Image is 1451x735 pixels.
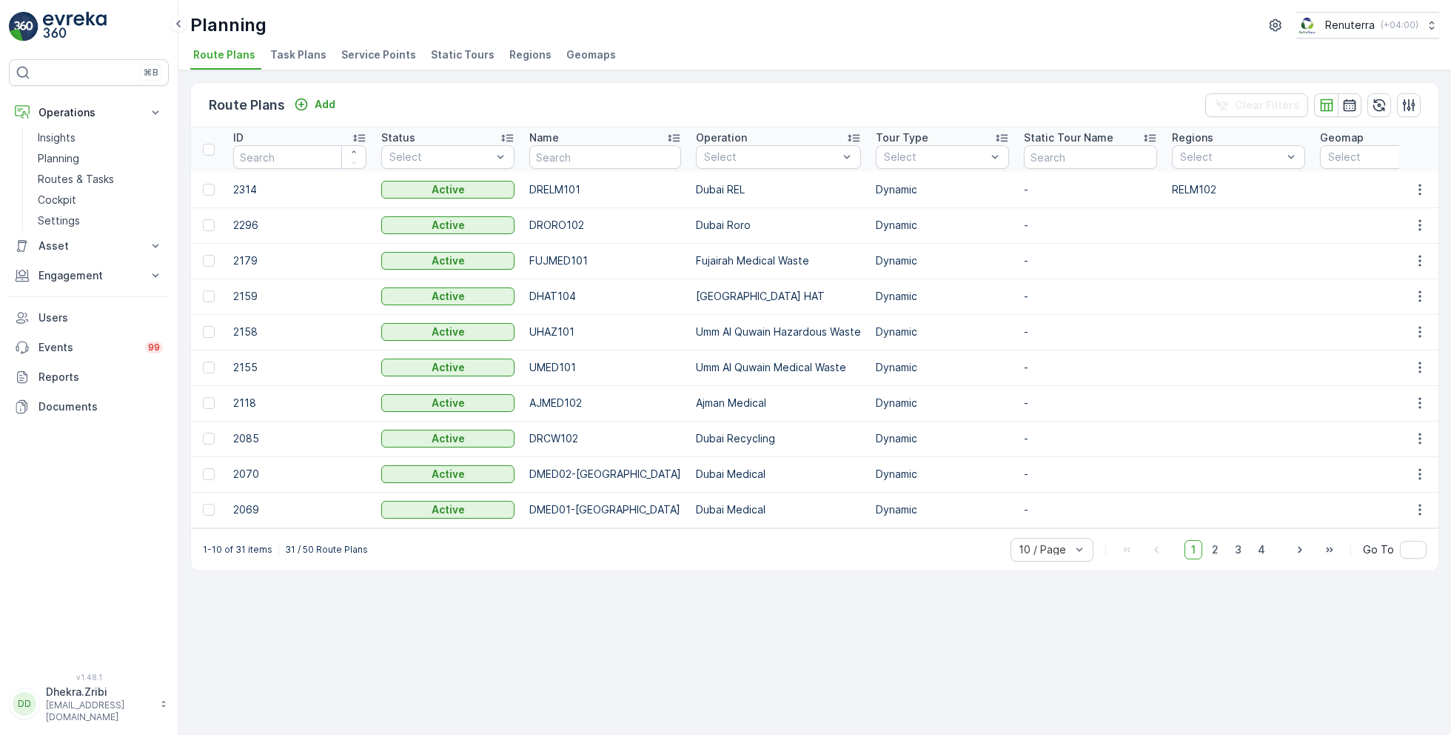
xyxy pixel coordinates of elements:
[9,392,169,422] a: Documents
[884,150,986,164] p: Select
[688,207,868,243] td: Dubai Roro
[381,287,515,305] button: Active
[203,326,215,338] div: Toggle Row Selected
[566,47,616,62] span: Geomaps
[9,231,169,261] button: Asset
[509,47,552,62] span: Regions
[688,385,868,421] td: Ajman Medical
[1381,19,1418,31] p: ( +04:00 )
[38,310,163,325] p: Users
[203,433,215,445] div: Toggle Row Selected
[1024,145,1157,169] input: Search
[193,47,255,62] span: Route Plans
[13,692,36,716] div: DD
[432,502,465,517] p: Active
[1184,540,1202,559] span: 1
[46,685,153,699] p: Dhekra.Zribi
[381,501,515,519] button: Active
[1180,150,1282,164] p: Select
[432,360,465,375] p: Active
[226,172,374,207] td: 2314
[381,130,415,145] p: Status
[522,456,688,492] td: DMED02-[GEOGRAPHIC_DATA]
[868,456,1016,492] td: Dynamic
[522,243,688,279] td: FUJMED101
[868,492,1016,528] td: Dynamic
[704,150,838,164] p: Select
[9,98,169,127] button: Operations
[381,359,515,376] button: Active
[226,243,374,279] td: 2179
[868,350,1016,385] td: Dynamic
[522,385,688,421] td: AJMED102
[43,12,107,41] img: logo_light-DOdMpM7g.png
[1024,467,1157,482] p: -
[381,252,515,270] button: Active
[1024,253,1157,268] p: -
[381,465,515,483] button: Active
[203,504,215,516] div: Toggle Row Selected
[1296,12,1439,39] button: Renuterra(+04:00)
[226,314,374,350] td: 2158
[288,96,341,113] button: Add
[190,13,267,37] p: Planning
[1325,18,1375,33] p: Renuterra
[203,544,272,556] p: 1-10 of 31 items
[389,150,492,164] p: Select
[381,430,515,448] button: Active
[1320,130,1364,145] p: Geomap
[1024,396,1157,410] p: -
[9,362,169,392] a: Reports
[688,350,868,385] td: Umm Al Quwain Medical Waste
[32,127,169,148] a: Insights
[1228,540,1248,559] span: 3
[233,145,366,169] input: Search
[9,261,169,290] button: Engagement
[522,421,688,456] td: DRCW102
[46,699,153,723] p: [EMAIL_ADDRESS][DOMAIN_NAME]
[1024,502,1157,517] p: -
[522,207,688,243] td: DRORO102
[868,385,1016,421] td: Dynamic
[203,468,215,480] div: Toggle Row Selected
[868,207,1016,243] td: Dynamic
[148,342,160,353] p: 99
[381,394,515,412] button: Active
[522,350,688,385] td: UMED101
[432,182,465,197] p: Active
[38,105,139,120] p: Operations
[38,399,163,414] p: Documents
[9,12,38,41] img: logo
[522,314,688,350] td: UHAZ101
[381,181,515,199] button: Active
[432,431,465,446] p: Active
[38,213,80,228] p: Settings
[381,216,515,234] button: Active
[226,456,374,492] td: 2070
[38,340,136,355] p: Events
[876,130,928,145] p: Tour Type
[38,130,76,145] p: Insights
[209,95,285,116] p: Route Plans
[1172,130,1213,145] p: Regions
[868,314,1016,350] td: Dynamic
[1205,93,1308,117] button: Clear Filters
[203,362,215,373] div: Toggle Row Selected
[341,47,416,62] span: Service Points
[522,279,688,314] td: DHAT104
[32,169,169,190] a: Routes & Tasks
[9,303,169,333] a: Users
[38,239,139,253] p: Asset
[203,184,215,196] div: Toggle Row Selected
[529,145,681,169] input: Search
[688,172,868,207] td: Dubai REL
[32,210,169,231] a: Settings
[1024,130,1113,145] p: Static Tour Name
[1024,360,1157,375] p: -
[432,218,465,233] p: Active
[9,333,169,362] a: Events99
[1251,540,1272,559] span: 4
[9,685,169,723] button: DDDhekra.Zribi[EMAIL_ADDRESS][DOMAIN_NAME]
[688,314,868,350] td: Umm Al Quwain Hazardous Waste
[1328,150,1430,164] p: Select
